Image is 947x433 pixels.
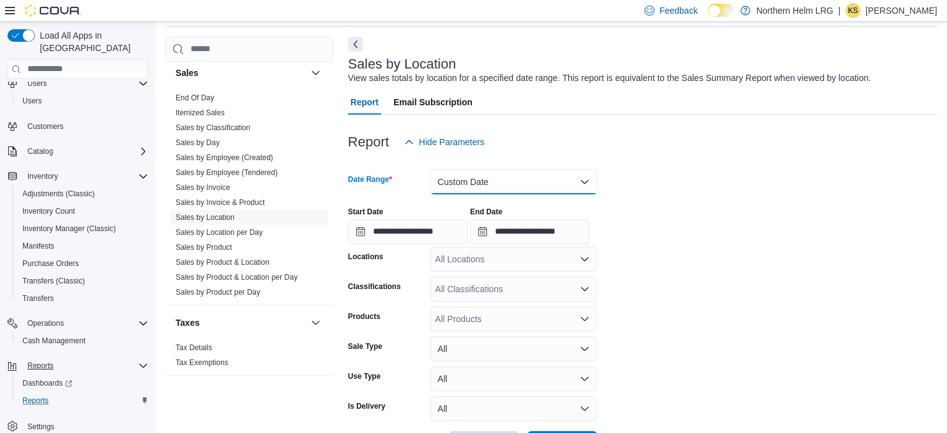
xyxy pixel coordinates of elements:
h3: Taxes [176,316,200,329]
button: Open list of options [580,284,590,294]
label: Date Range [348,174,392,184]
h3: Sales by Location [348,57,456,72]
span: Itemized Sales [176,108,225,118]
a: Tax Details [176,343,212,352]
span: Load All Apps in [GEOGRAPHIC_DATA] [35,29,148,54]
button: Users [12,92,153,110]
span: Catalog [22,144,148,159]
a: Users [17,93,47,108]
button: Inventory [2,168,153,185]
a: Transfers [17,291,59,306]
span: Sales by Product per Day [176,287,260,297]
a: Sales by Product per Day [176,288,260,297]
a: Cash Management [17,333,90,348]
span: Sales by Product & Location per Day [176,272,298,282]
a: Sales by Invoice & Product [176,198,265,207]
span: Reports [22,358,148,373]
button: Customers [2,117,153,135]
span: Dashboards [22,378,72,388]
span: Report [351,90,379,115]
button: Cash Management [12,332,153,350]
span: Sales by Day [176,138,220,148]
button: Open list of options [580,254,590,264]
span: Reports [27,361,54,371]
span: Sales by Employee (Created) [176,153,273,163]
button: Inventory Manager (Classic) [12,220,153,237]
label: Use Type [348,371,380,381]
p: [PERSON_NAME] [865,3,937,18]
button: Open list of options [580,314,590,324]
button: Reports [12,392,153,409]
input: Press the down key to open a popover containing a calendar. [348,219,468,244]
span: Sales by Location [176,212,235,222]
div: Taxes [166,340,333,375]
button: Taxes [308,315,323,330]
a: End Of Day [176,93,214,102]
span: Adjustments (Classic) [22,189,95,199]
div: Sales [166,90,333,305]
span: End Of Day [176,93,214,103]
span: Users [17,93,148,108]
div: View sales totals by location for a specified date range. This report is equivalent to the Sales ... [348,72,871,85]
span: Transfers [17,291,148,306]
label: Locations [348,252,384,262]
a: Sales by Invoice [176,183,230,192]
a: Transfers (Classic) [17,274,90,288]
span: Customers [27,121,64,131]
span: Sales by Location per Day [176,227,263,237]
span: Reports [17,393,148,408]
span: Email Subscription [393,90,473,115]
span: Cash Management [22,336,85,346]
span: Manifests [22,241,54,251]
span: Transfers (Classic) [22,276,85,286]
span: Catalog [27,146,53,156]
span: Cash Management [17,333,148,348]
button: Reports [22,358,59,373]
a: Tax Exemptions [176,358,229,367]
span: Sales by Invoice & Product [176,197,265,207]
span: Transfers [22,293,54,303]
button: Reports [2,357,153,374]
span: Tax Details [176,343,212,353]
span: Reports [22,396,49,406]
button: Transfers (Classic) [12,272,153,290]
div: Katrina Sirota [846,3,860,18]
a: Adjustments (Classic) [17,186,100,201]
span: Sales by Product & Location [176,257,270,267]
a: Sales by Product [176,243,232,252]
span: Inventory [22,169,148,184]
p: | [838,3,841,18]
button: Taxes [176,316,306,329]
span: Settings [27,422,54,432]
button: Next [348,37,363,52]
button: Inventory Count [12,202,153,220]
button: Purchase Orders [12,255,153,272]
a: Manifests [17,239,59,254]
label: Classifications [348,282,401,292]
a: Customers [22,119,68,134]
span: Sales by Employee (Tendered) [176,168,278,178]
a: Sales by Location [176,213,235,222]
input: Press the down key to open a popover containing a calendar. [470,219,590,244]
button: Inventory [22,169,63,184]
span: Purchase Orders [22,259,79,269]
a: Sales by Product & Location per Day [176,273,298,282]
span: Operations [27,318,64,328]
a: Purchase Orders [17,256,84,271]
span: Inventory Count [17,204,148,219]
span: Inventory Count [22,206,75,216]
button: Operations [2,315,153,332]
span: Sales by Invoice [176,183,230,193]
a: Inventory Manager (Classic) [17,221,121,236]
span: Customers [22,118,148,134]
span: Users [22,76,148,91]
span: Tax Exemptions [176,358,229,368]
span: Inventory Manager (Classic) [17,221,148,236]
button: Manifests [12,237,153,255]
h3: Sales [176,67,199,79]
button: Users [22,76,52,91]
span: Users [27,79,47,88]
button: Operations [22,316,69,331]
span: Sales by Product [176,242,232,252]
span: Manifests [17,239,148,254]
